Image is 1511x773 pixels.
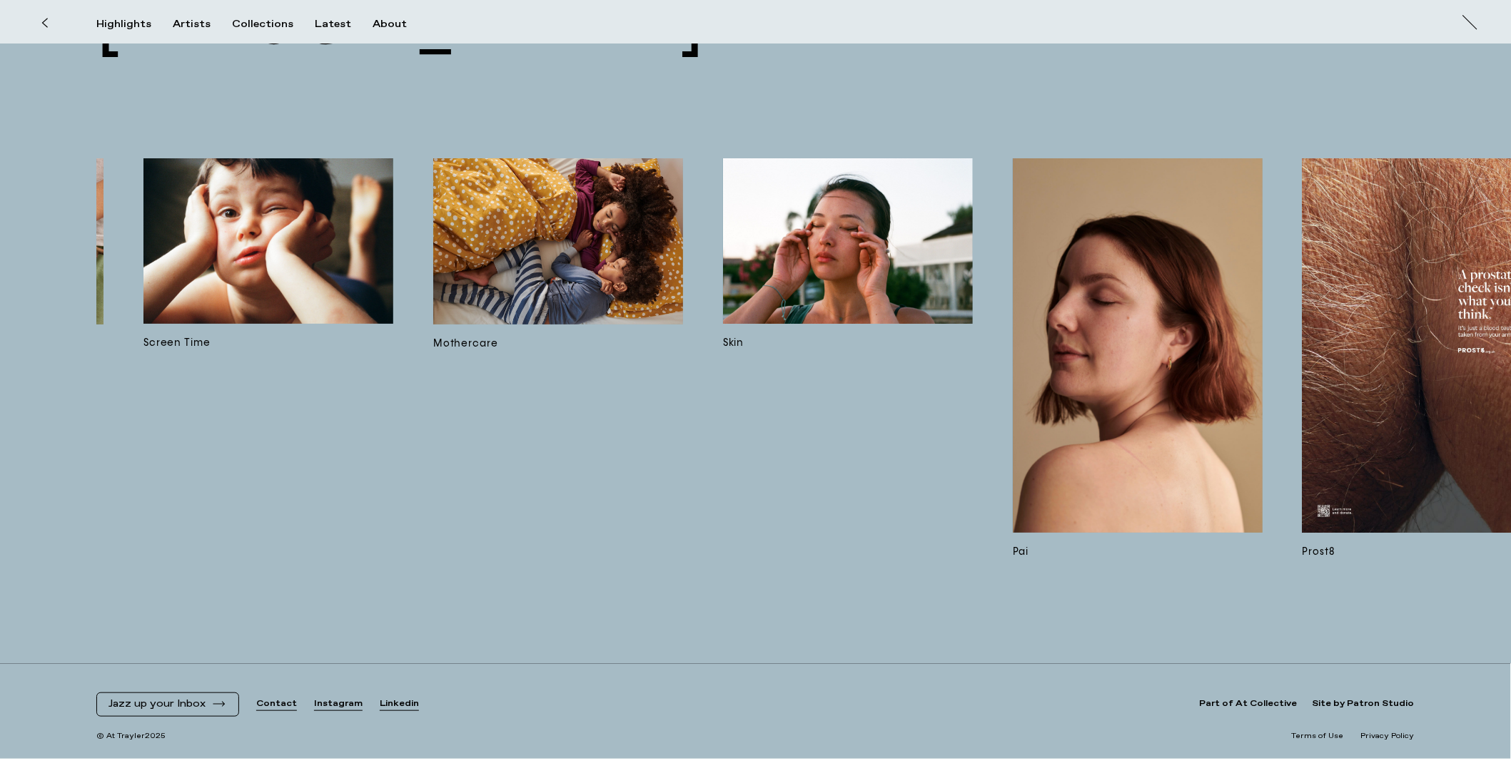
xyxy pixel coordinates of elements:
[315,18,373,31] button: Latest
[433,158,683,570] a: Mothercare
[433,336,683,352] h3: Mothercare
[96,18,151,31] div: Highlights
[108,698,206,710] span: Jazz up your Inbox
[380,698,419,710] a: Linkedin
[1292,731,1344,742] a: Terms of Use
[723,335,973,351] h3: Skin
[373,18,428,31] button: About
[1313,698,1415,710] a: Site by Patron Studio
[232,18,293,31] div: Collections
[315,18,351,31] div: Latest
[108,698,227,710] button: Jazz up your Inbox
[1013,544,1263,560] h3: Pai
[1200,698,1298,710] a: Part of At Collective
[1361,731,1415,742] a: Privacy Policy
[723,158,973,570] a: Skin
[96,18,173,31] button: Highlights
[1013,158,1263,570] a: Pai
[256,698,297,710] a: Contact
[96,731,166,742] span: © At Trayler 2025
[373,18,407,31] div: About
[143,335,393,351] h3: Screen Time
[173,18,232,31] button: Artists
[143,158,393,570] a: Screen Time
[314,698,363,710] a: Instagram
[232,18,315,31] button: Collections
[173,18,211,31] div: Artists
